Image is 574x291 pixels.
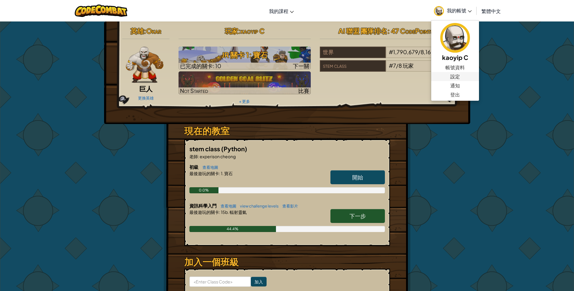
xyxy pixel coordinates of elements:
[399,62,402,69] span: 8
[189,226,276,232] div: 44.4%
[237,204,279,208] a: view challenge levels
[221,145,247,152] span: (Python)
[431,63,479,72] a: 帳號資料
[393,62,396,69] span: 7
[189,187,219,193] div: 0.0%
[431,90,479,99] a: 登出
[440,23,470,53] img: avatar
[293,62,309,69] span: 下一關
[75,5,128,17] img: CodeCombat logo
[139,84,153,93] span: 巨人
[279,204,298,208] a: 查看影片
[179,47,311,70] img: JR 關卡 1: 寶石
[434,6,444,16] img: avatar
[320,66,452,73] a: stem class#7/8玩家
[220,209,229,215] span: 15b.
[266,3,297,19] a: 我的課程
[320,60,386,72] div: stem class
[184,255,390,269] h3: 加入一個班級
[421,48,448,55] span: 8,160,060
[320,52,452,59] a: 世界#1,790,679/8,160,060玩家
[269,8,288,14] span: 我的課程
[219,209,220,215] span: :
[349,212,366,219] span: 下一步
[144,27,146,35] span: :
[130,27,144,35] span: 英雄
[431,22,479,63] a: kaoyip C
[198,154,199,159] span: :
[219,171,220,176] span: :
[189,154,198,159] span: 老師
[218,204,236,208] a: 查看地圖
[220,171,224,176] span: 1.
[184,124,390,138] h3: 現在的教室
[393,48,418,55] span: 1,790,679
[239,99,250,104] a: + 更多
[481,8,501,14] span: 繁體中文
[224,171,233,176] span: 寶石
[298,87,309,94] span: 比賽
[179,71,311,94] img: Golden Goal
[138,96,154,100] a: 更換英雄
[387,27,433,35] span: : 47 CodePoints
[447,7,472,14] span: 我的帳號
[478,3,504,19] a: 繁體中文
[189,209,219,215] span: 最後遊玩的關卡
[251,277,267,286] input: 加入
[396,62,399,69] span: /
[431,1,475,20] a: 我的帳號
[431,81,479,90] a: 通知
[199,165,218,170] a: 查看地圖
[389,62,393,69] span: #
[437,53,473,62] h5: kaoyip C
[320,47,386,58] div: 世界
[179,71,311,94] a: Not Started比賽
[189,171,219,176] span: 最後遊玩的關卡
[229,209,247,215] span: 輻射靈氣
[199,154,236,159] span: experison cheong
[338,27,387,35] span: AI 聯盟 團隊排名
[179,48,311,62] h3: JR 關卡 1: 寶石
[403,62,414,69] span: 玩家
[225,27,238,35] span: 玩家
[241,27,264,35] span: kaoyip C
[450,82,460,89] span: 通知
[189,145,221,152] span: stem class
[431,72,479,81] a: 設定
[352,174,363,181] span: 開始
[126,47,164,83] img: goliath-pose.png
[418,48,421,55] span: /
[238,27,241,35] span: :
[189,164,199,170] span: 初級
[180,62,221,69] span: 已完成的關卡: 10
[146,27,161,35] span: Okar
[389,48,393,55] span: #
[179,47,311,70] a: 下一關
[180,87,208,94] span: Not Started
[189,203,218,208] span: 資訊科學入門
[189,276,251,287] input: <Enter Class Code>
